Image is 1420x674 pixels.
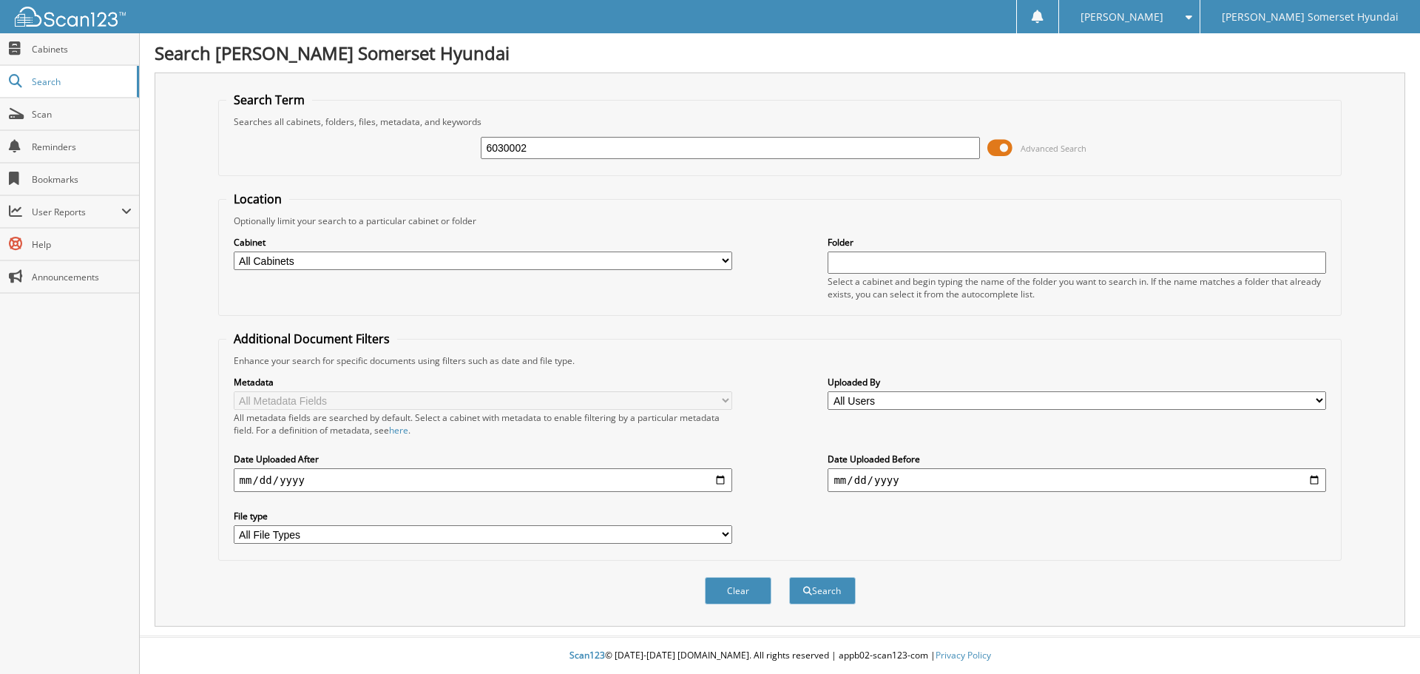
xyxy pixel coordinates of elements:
[234,411,732,437] div: All metadata fields are searched by default. Select a cabinet with metadata to enable filtering b...
[226,191,289,207] legend: Location
[389,424,408,437] a: here
[226,354,1334,367] div: Enhance your search for specific documents using filters such as date and file type.
[569,649,605,661] span: Scan123
[226,92,312,108] legend: Search Term
[32,271,132,283] span: Announcements
[32,173,132,186] span: Bookmarks
[32,206,121,218] span: User Reports
[828,453,1326,465] label: Date Uploaded Before
[234,453,732,465] label: Date Uploaded After
[234,468,732,492] input: start
[32,238,132,251] span: Help
[32,141,132,153] span: Reminders
[226,331,397,347] legend: Additional Document Filters
[705,577,771,604] button: Clear
[15,7,126,27] img: scan123-logo-white.svg
[828,468,1326,492] input: end
[828,236,1326,249] label: Folder
[234,510,732,522] label: File type
[32,108,132,121] span: Scan
[936,649,991,661] a: Privacy Policy
[32,75,129,88] span: Search
[1021,143,1086,154] span: Advanced Search
[789,577,856,604] button: Search
[140,638,1420,674] div: © [DATE]-[DATE] [DOMAIN_NAME]. All rights reserved | appb02-scan123-com |
[234,376,732,388] label: Metadata
[828,275,1326,300] div: Select a cabinet and begin typing the name of the folder you want to search in. If the name match...
[32,43,132,55] span: Cabinets
[1081,13,1163,21] span: [PERSON_NAME]
[1222,13,1399,21] span: [PERSON_NAME] Somerset Hyundai
[226,115,1334,128] div: Searches all cabinets, folders, files, metadata, and keywords
[226,215,1334,227] div: Optionally limit your search to a particular cabinet or folder
[828,376,1326,388] label: Uploaded By
[155,41,1405,65] h1: Search [PERSON_NAME] Somerset Hyundai
[234,236,732,249] label: Cabinet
